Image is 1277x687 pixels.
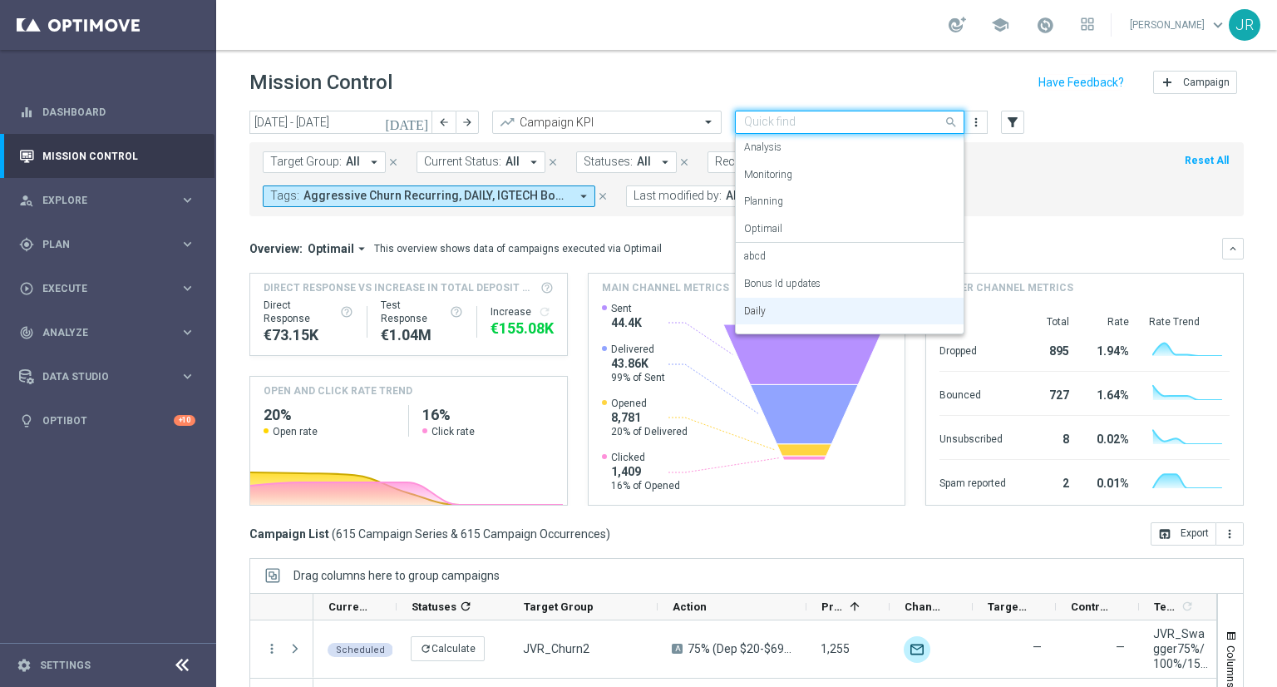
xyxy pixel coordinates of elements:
button: close [386,153,401,171]
h2: 16% [422,405,554,425]
i: more_vert [1223,527,1236,541]
div: play_circle_outline Execute keyboard_arrow_right [18,282,196,295]
div: €73,153 [264,325,353,345]
div: Daily [744,298,955,325]
i: open_in_browser [1158,527,1171,541]
button: refreshCalculate [411,636,485,661]
div: Optibot [19,398,195,442]
span: Calculate column [1178,597,1194,615]
h1: Mission Control [249,71,392,95]
i: close [678,156,690,168]
button: keyboard_arrow_down [1222,238,1244,259]
i: trending_up [499,114,515,131]
div: €1,044,618 [381,325,463,345]
span: Clicked [611,451,680,464]
span: All [505,155,520,169]
span: 1,409 [611,464,680,479]
label: Streams [744,331,780,345]
div: 0.02% [1089,424,1129,451]
multiple-options-button: Export to CSV [1151,526,1244,540]
div: JR [1229,9,1260,41]
span: 43.86K [611,356,665,371]
span: 75% (Dep $20-$69) / 100% (Dep $70-$149) / 150% (Dep $150-$700) [688,641,792,656]
div: 727 [1026,380,1069,407]
div: Unsubscribed [939,424,1006,451]
span: ( [332,526,336,541]
label: Optimail [744,222,782,236]
div: Direct Response [264,299,353,325]
span: Data Studio [42,372,180,382]
span: Opened [611,397,688,410]
h4: OPEN AND CLICK RATE TREND [264,383,412,398]
span: 16% of Opened [611,479,680,492]
h2: 20% [264,405,395,425]
div: Streams [744,324,955,352]
i: keyboard_arrow_right [180,368,195,384]
button: Optimail arrow_drop_down [303,241,374,256]
ng-select: Daily [735,111,964,134]
i: keyboard_arrow_down [1227,243,1239,255]
span: Optimail [308,241,354,256]
i: refresh [538,305,551,319]
button: Reset All [1183,151,1230,170]
div: lightbulb Optibot +10 [18,414,196,428]
div: Bounced [939,380,1006,407]
i: keyboard_arrow_right [180,280,195,296]
div: Rate Trend [1149,315,1230,329]
i: refresh [1181,600,1194,613]
a: Dashboard [42,90,195,134]
span: Sent [611,302,642,315]
div: Data Studio [19,369,180,384]
i: person_search [19,193,34,208]
div: Spam reported [939,468,1006,495]
i: more_vert [264,641,279,656]
span: 1,255 [821,642,850,655]
div: person_search Explore keyboard_arrow_right [18,194,196,207]
button: Target Group: All arrow_drop_down [263,151,386,173]
span: Open rate [273,425,318,438]
button: arrow_forward [456,111,479,134]
i: arrow_drop_down [526,155,541,170]
i: close [387,156,399,168]
button: close [677,153,692,171]
div: Optimail [904,636,930,663]
div: 1.64% [1089,380,1129,407]
div: Dropped [939,336,1006,363]
span: A [672,644,683,654]
div: abcd [744,243,955,270]
i: arrow_forward [461,116,473,128]
div: Planning [744,188,955,215]
span: Execute [42,284,180,294]
div: This overview shows data of campaigns executed via Optimail [374,241,662,256]
i: settings [17,658,32,673]
span: Channel [905,601,944,613]
h3: Campaign List [249,526,610,541]
span: All [637,155,651,169]
span: Current Status: [424,155,501,169]
span: JVR_Churn2 [523,641,589,656]
button: close [545,153,560,171]
span: Statuses [412,601,456,613]
div: track_changes Analyze keyboard_arrow_right [18,326,196,339]
span: ) [606,526,610,541]
i: arrow_drop_down [658,155,673,170]
span: 8,781 [611,410,688,425]
a: [PERSON_NAME]keyboard_arrow_down [1128,12,1229,37]
span: Control Customers [1071,601,1111,613]
div: Analyze [19,325,180,340]
span: Last modified by: [634,189,722,203]
span: Campaign [1183,77,1230,88]
div: Press SPACE to select this row. [250,620,313,679]
label: — [1116,640,1125,655]
div: Test Response [381,299,463,325]
button: Last modified by: All arrow_drop_down [626,185,766,207]
span: Targeted Customers [988,601,1028,613]
div: 895 [1026,336,1069,363]
div: 0.01% [1089,468,1129,495]
button: more_vert [1216,522,1244,546]
colored-tag: Scheduled [328,641,393,657]
label: abcd [744,250,766,264]
span: Scheduled [336,645,385,655]
div: Increase [491,305,554,319]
